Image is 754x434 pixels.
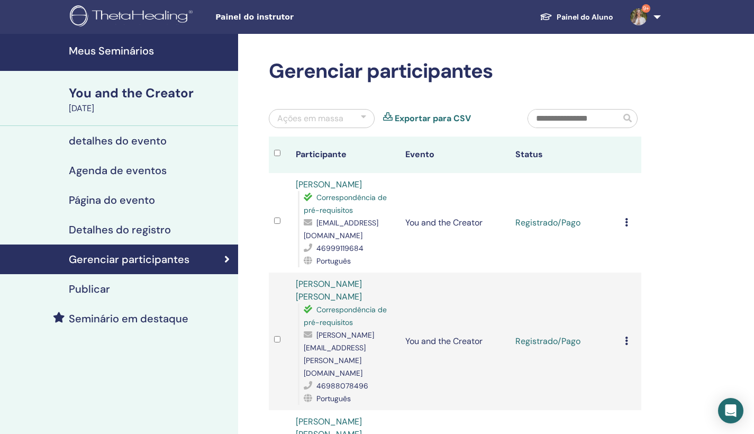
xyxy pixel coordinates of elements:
span: Correspondência de pré-requisitos [304,305,387,327]
span: 46988078496 [316,381,368,391]
h4: Agenda de eventos [69,164,167,177]
a: You and the Creator[DATE] [62,84,238,115]
span: Português [316,256,351,266]
div: You and the Creator [69,84,232,102]
th: Status [510,137,620,173]
th: Evento [400,137,510,173]
span: 9+ [642,4,650,13]
h4: Página do evento [69,194,155,206]
a: [PERSON_NAME] [PERSON_NAME] [296,278,362,302]
span: 46999119684 [316,243,364,253]
img: default.jpg [630,8,647,25]
h4: Gerenciar participantes [69,253,189,266]
h4: Detalhes do registro [69,223,171,236]
h4: detalhes do evento [69,134,167,147]
div: Ações em massa [277,112,343,125]
div: [DATE] [69,102,232,115]
span: Correspondência de pré-requisitos [304,193,387,215]
th: Participante [290,137,400,173]
td: You and the Creator [400,173,510,273]
span: Painel do instrutor [215,12,374,23]
td: You and the Creator [400,273,510,410]
a: [PERSON_NAME] [296,179,362,190]
a: Exportar para CSV [395,112,471,125]
a: Painel do Aluno [531,7,622,27]
img: graduation-cap-white.svg [540,12,552,21]
img: logo.png [70,5,196,29]
span: Português [316,394,351,403]
div: Open Intercom Messenger [718,398,743,423]
span: [EMAIL_ADDRESS][DOMAIN_NAME] [304,218,378,240]
h4: Meus Seminários [69,44,232,57]
span: [PERSON_NAME][EMAIL_ADDRESS][PERSON_NAME][DOMAIN_NAME] [304,330,374,378]
h4: Seminário em destaque [69,312,188,325]
h4: Publicar [69,283,110,295]
h2: Gerenciar participantes [269,59,641,84]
